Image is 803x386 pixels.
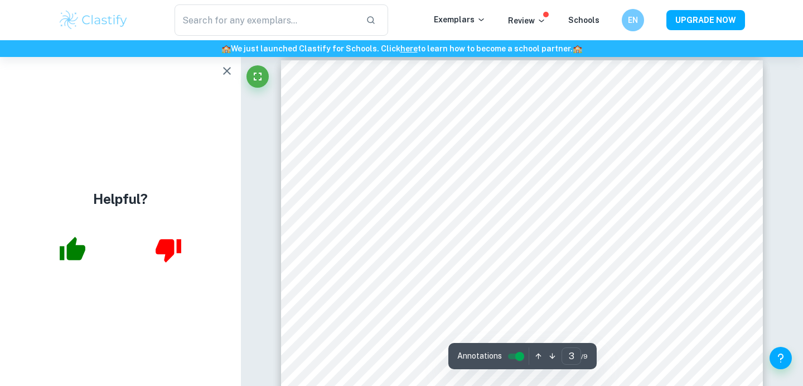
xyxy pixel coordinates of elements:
span: Annotations [457,350,502,362]
p: Review [508,15,546,27]
button: Help and Feedback [770,347,792,369]
img: Clastify logo [58,9,129,31]
button: UPGRADE NOW [666,10,745,30]
p: Exemplars [434,13,486,26]
span: 🏫 [221,44,231,53]
input: Search for any exemplars... [175,4,357,36]
button: EN [622,9,644,31]
h6: We just launched Clastify for Schools. Click to learn how to become a school partner. [2,42,801,55]
a: Schools [568,16,599,25]
h4: Helpful? [93,189,148,209]
a: here [400,44,418,53]
span: 🏫 [573,44,582,53]
button: Fullscreen [246,65,269,88]
h6: EN [627,14,640,26]
span: / 9 [581,351,588,361]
